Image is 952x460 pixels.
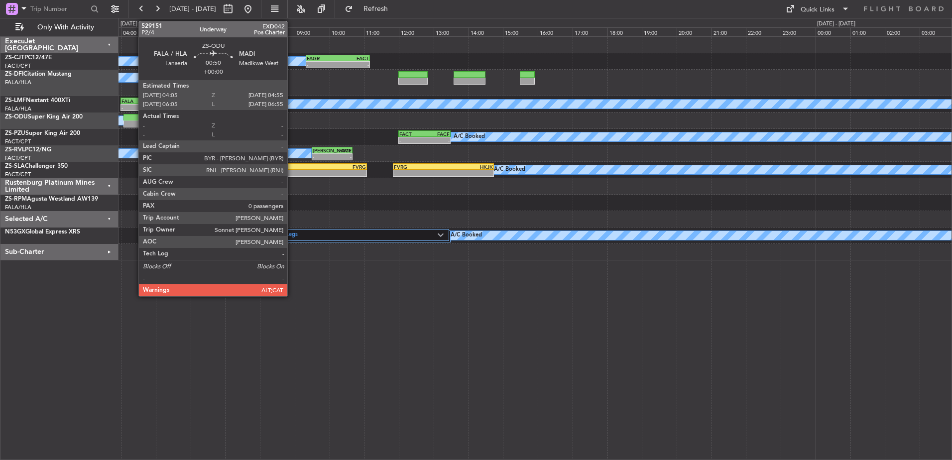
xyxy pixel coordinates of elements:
div: 19:00 [642,27,677,36]
div: 16:00 [538,27,573,36]
a: ZS-RPMAgusta Westland AW139 [5,196,98,202]
img: arrow-gray.svg [438,233,444,237]
div: A/C Booked [451,228,482,243]
div: - [394,170,444,176]
div: HKJK [443,164,493,170]
a: FALA/HLA [5,105,31,113]
span: Refresh [355,5,397,12]
div: - [443,170,493,176]
div: 08:00 [260,27,295,36]
span: ZS-LMF [5,98,26,104]
a: ZS-CJTPC12/47E [5,55,52,61]
span: ZS-ODU [5,114,28,120]
div: 21:00 [712,27,746,36]
div: FVRG [394,164,444,170]
div: 17:00 [573,27,607,36]
div: 23:00 [781,27,816,36]
div: 13:00 [434,27,469,36]
div: - [425,137,450,143]
input: Trip Number [30,1,88,16]
div: 05:00 [156,27,191,36]
div: FACT [338,55,368,61]
a: ZS-RVLPC12/NG [5,147,51,153]
span: ZS-CJT [5,55,24,61]
div: FACT [332,147,352,153]
div: [PERSON_NAME] [313,147,332,153]
a: FACT/CPT [5,154,31,162]
span: ZS-DFI [5,71,23,77]
button: Refresh [340,1,400,17]
div: 20:00 [677,27,712,36]
div: 15:00 [503,27,538,36]
div: FACT [263,164,315,170]
div: 09:00 [295,27,330,36]
a: FACT/CPT [5,138,31,145]
div: 11:00 [364,27,399,36]
div: 02:00 [885,27,920,36]
span: [DATE] - [DATE] [169,4,216,13]
div: [DATE] - [DATE] [817,20,855,28]
a: ZS-DFICitation Mustang [5,71,72,77]
div: - [332,154,352,160]
a: ZS-SLAChallenger 350 [5,163,68,169]
div: - [121,105,157,111]
div: 10:00 [330,27,364,36]
div: A/C Booked [454,129,485,144]
div: 04:00 [121,27,156,36]
div: 14:00 [469,27,503,36]
div: - [399,137,425,143]
div: - [263,170,315,176]
a: FALA/HLA [5,204,31,211]
span: ZS-SLA [5,163,25,169]
div: 00:00 [816,27,850,36]
div: 06:00 [191,27,226,36]
a: FACT/CPT [5,62,31,70]
div: - [338,62,368,68]
div: [DATE] - [DATE] [120,20,159,28]
a: FALA/HLA [5,79,31,86]
div: 07:00 [225,27,260,36]
div: A/C Booked [494,162,525,177]
div: FACT [399,131,425,137]
label: 2 Flight Legs [265,231,438,239]
div: FALA [121,98,157,104]
span: ZS-RPM [5,196,27,202]
span: ZS-PZU [5,130,25,136]
div: FACF [425,131,450,137]
span: Only With Activity [26,24,105,31]
div: 12:00 [399,27,434,36]
span: N53GX [5,229,25,235]
div: - [313,154,332,160]
div: 22:00 [746,27,781,36]
div: FACT [157,98,192,104]
a: ZS-ODUSuper King Air 200 [5,114,83,120]
div: - [157,105,192,111]
div: FAGR [307,55,338,61]
a: ZS-PZUSuper King Air 200 [5,130,80,136]
a: FACT/CPT [5,171,31,178]
button: Quick Links [781,1,854,17]
a: ZS-LMFNextant 400XTi [5,98,70,104]
div: - [315,170,366,176]
div: 01:00 [850,27,885,36]
span: ZS-RVL [5,147,25,153]
div: 18:00 [607,27,642,36]
a: N53GXGlobal Express XRS [5,229,80,235]
button: Only With Activity [11,19,108,35]
div: Quick Links [801,5,834,15]
div: - [307,62,338,68]
div: A/C Booked [237,97,268,112]
div: FVRG [315,164,366,170]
